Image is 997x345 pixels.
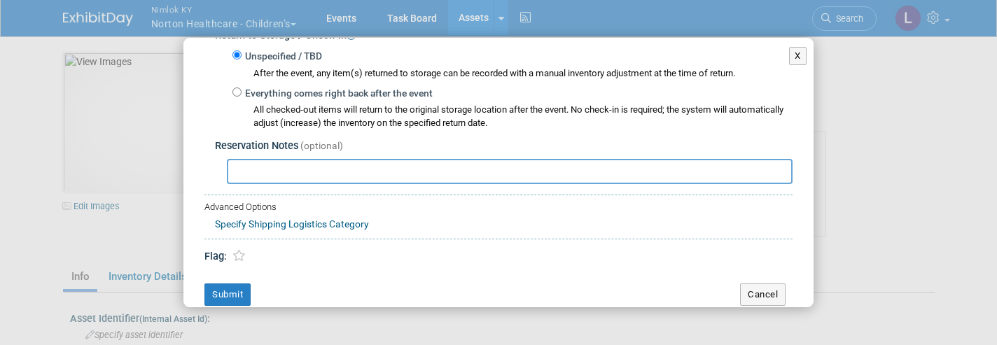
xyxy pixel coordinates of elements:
[300,140,343,151] span: (optional)
[789,47,807,65] button: X
[204,201,793,214] div: Advanced Options
[204,283,251,306] button: Submit
[215,140,298,152] span: Reservation Notes
[232,64,793,80] div: After the event, any item(s) returned to storage can be recorded with a manual inventory adjustme...
[253,104,793,130] div: All checked-out items will return to the original storage location after the event. No check-in i...
[215,218,369,230] a: Specify Shipping Logistics Category
[242,87,433,101] label: Everything comes right back after the event
[740,283,786,306] button: Cancel
[204,251,227,262] span: Flag:
[242,50,322,64] label: Unspecified / TBD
